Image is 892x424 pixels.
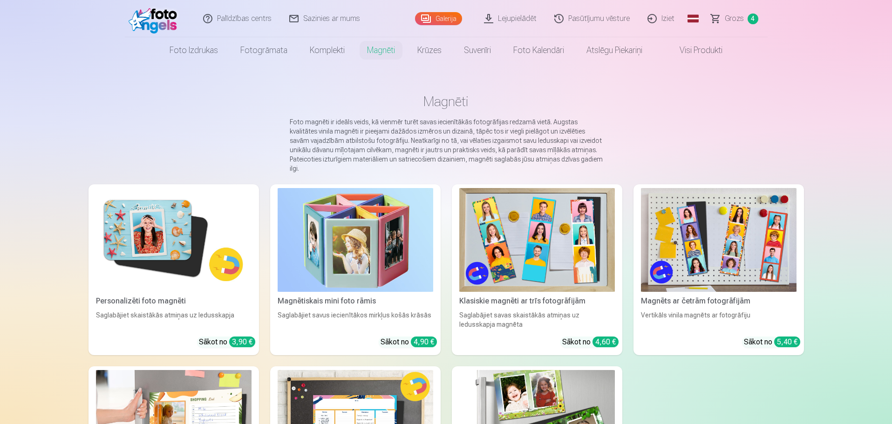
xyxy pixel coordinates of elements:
a: Atslēgu piekariņi [575,37,654,63]
div: Magnēts ar četrām fotogrāfijām [637,296,800,307]
div: 3,90 € [229,337,255,347]
a: Visi produkti [654,37,734,63]
div: Sākot no [199,337,255,348]
div: Magnētiskais mini foto rāmis [274,296,437,307]
span: Grozs [725,13,744,24]
img: Personalizēti foto magnēti [96,188,252,292]
h1: Magnēti [96,93,797,110]
a: Magnēti [356,37,406,63]
a: Fotogrāmata [229,37,299,63]
div: Sākot no [744,337,800,348]
div: Saglabājiet savas skaistākās atmiņas uz ledusskapja magnēta [456,310,619,329]
img: Magnētiskais mini foto rāmis [278,188,433,292]
div: Sākot no [562,337,619,348]
div: Personalizēti foto magnēti [92,296,255,307]
a: Personalizēti foto magnētiPersonalizēti foto magnētiSaglabājiet skaistākās atmiņas uz ledusskapja... [89,184,259,355]
a: Magnētiskais mini foto rāmisMagnētiskais mini foto rāmisSaglabājiet savus iecienītākos mirkļus ko... [270,184,441,355]
a: Suvenīri [453,37,502,63]
img: Klasiskie magnēti ar trīs fotogrāfijām [459,188,615,292]
div: Sākot no [381,337,437,348]
div: 4,60 € [592,337,619,347]
a: Komplekti [299,37,356,63]
p: Foto magnēti ir ideāls veids, kā vienmēr turēt savas iecienītākās fotogrāfijas redzamā vietā. Aug... [290,117,603,173]
a: Magnēts ar četrām fotogrāfijāmMagnēts ar četrām fotogrāfijāmVertikāls vinila magnēts ar fotogrāfi... [633,184,804,355]
div: Saglabājiet skaistākās atmiņas uz ledusskapja [92,310,255,329]
a: Foto kalendāri [502,37,575,63]
img: /fa1 [129,4,182,34]
a: Krūzes [406,37,453,63]
div: Saglabājiet savus iecienītākos mirkļus košās krāsās [274,310,437,329]
a: Foto izdrukas [158,37,229,63]
div: 4,90 € [411,337,437,347]
a: Galerija [415,12,462,25]
div: Klasiskie magnēti ar trīs fotogrāfijām [456,296,619,307]
img: Magnēts ar četrām fotogrāfijām [641,188,797,292]
span: 4 [748,13,758,24]
div: Vertikāls vinila magnēts ar fotogrāfiju [637,310,800,329]
div: 5,40 € [774,337,800,347]
a: Klasiskie magnēti ar trīs fotogrāfijāmKlasiskie magnēti ar trīs fotogrāfijāmSaglabājiet savas ska... [452,184,622,355]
